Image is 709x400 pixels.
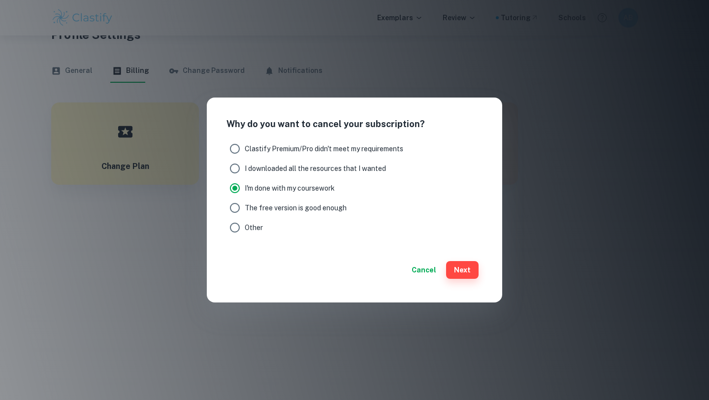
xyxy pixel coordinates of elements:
span: I downloaded all the resources that I wanted [245,163,386,174]
span: The free version is good enough [245,202,347,213]
button: Cancel [408,261,440,279]
span: I'm done with my coursework [245,183,335,194]
h2: Why do you want to cancel your subscription? [215,105,494,131]
span: Other [245,222,263,233]
span: Clastify Premium/Pro didn't meet my requirements [245,143,403,154]
button: Next [446,261,479,279]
